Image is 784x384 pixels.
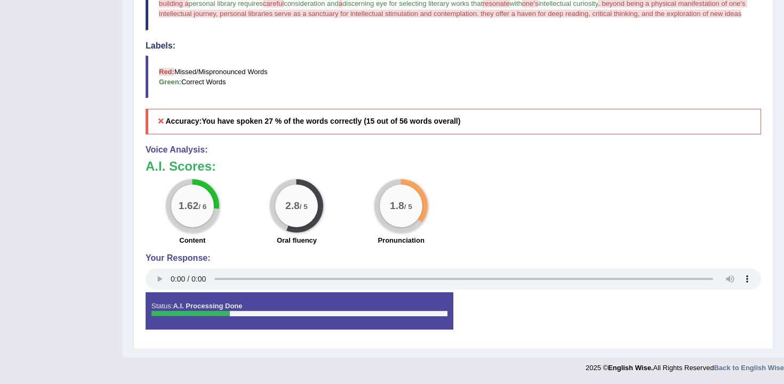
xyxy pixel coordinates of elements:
[173,302,242,310] strong: A.I. Processing Done
[714,364,784,372] a: Back to English Wise
[404,203,412,211] small: / 5
[146,253,761,263] h4: Your Response:
[390,200,404,212] big: 1.8
[159,78,181,86] b: Green:
[146,292,453,330] div: Status:
[146,159,216,173] b: A.I. Scores:
[146,109,761,134] h5: Accuracy:
[179,200,198,212] big: 1.62
[378,235,424,245] label: Pronunciation
[608,364,653,372] strong: English Wise.
[146,145,761,155] h4: Voice Analysis:
[300,203,308,211] small: / 5
[277,235,317,245] label: Oral fluency
[146,41,761,51] h4: Labels:
[202,117,460,125] b: You have spoken 27 % of the words correctly (15 out of 56 words overall)
[198,203,206,211] small: / 6
[286,200,300,212] big: 2.8
[586,357,784,373] div: 2025 © All Rights Reserved
[179,235,205,245] label: Content
[159,68,174,76] b: Red:
[146,55,761,98] blockquote: Missed/Mispronounced Words Correct Words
